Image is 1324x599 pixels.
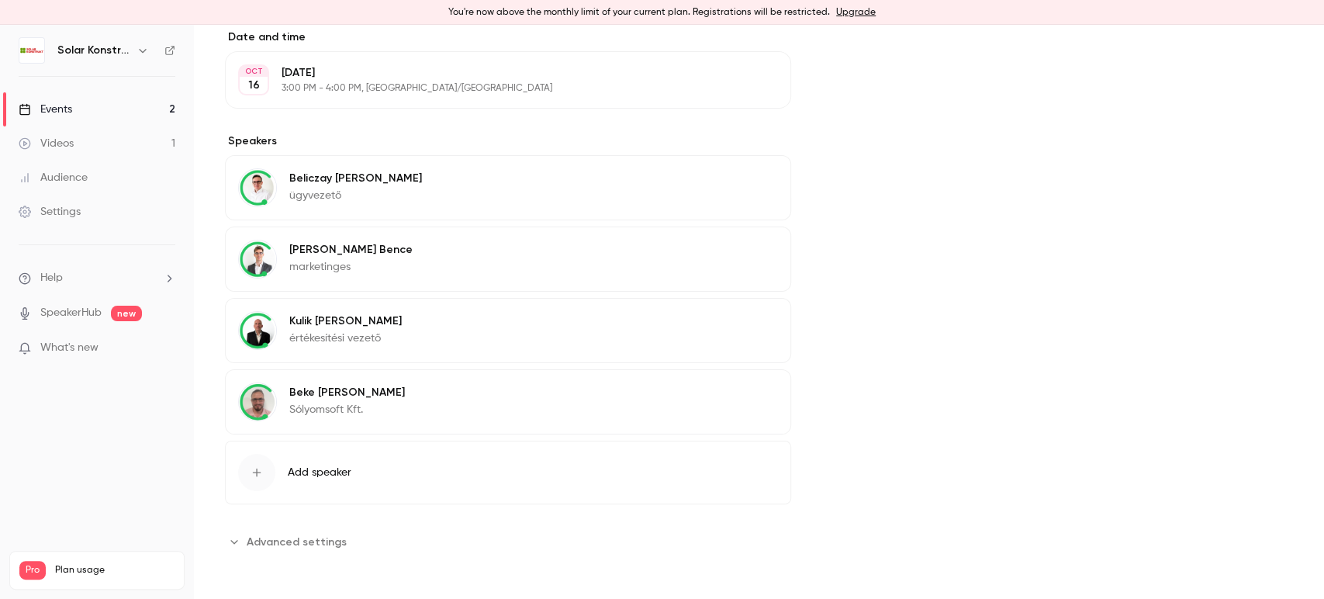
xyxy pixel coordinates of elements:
[225,29,791,45] label: Date and time
[225,133,791,149] label: Speakers
[19,204,81,220] div: Settings
[239,169,276,206] img: Beliczay András
[282,65,709,81] p: [DATE]
[40,270,63,286] span: Help
[288,465,351,480] span: Add speaker
[247,534,347,550] span: Advanced settings
[289,331,402,346] p: értékesítési vezető
[55,564,175,576] span: Plan usage
[289,171,422,186] p: Beliczay [PERSON_NAME]
[225,298,791,363] div: Kulik ZsoltKulik [PERSON_NAME]értékesítési vezető
[289,313,402,329] p: Kulik [PERSON_NAME]
[40,305,102,321] a: SpeakerHub
[239,312,276,349] img: Kulik Zsolt
[248,78,260,93] p: 16
[225,369,791,435] div: Beke SándorBeke [PERSON_NAME]Sólyomsoft Kft.
[111,306,142,321] span: new
[239,383,276,421] img: Beke Sándor
[225,227,791,292] div: Szabó Bence[PERSON_NAME] Bencemarketinges
[57,43,130,58] h6: Solar Konstrukt Kft.
[225,155,791,220] div: Beliczay AndrásBeliczay [PERSON_NAME]ügyvezető
[40,340,99,356] span: What's new
[289,259,413,275] p: marketinges
[289,385,405,400] p: Beke [PERSON_NAME]
[19,270,175,286] li: help-dropdown-opener
[225,441,791,504] button: Add speaker
[19,102,72,117] div: Events
[289,402,405,417] p: Sólyomsoft Kft.
[19,136,74,151] div: Videos
[289,242,413,258] p: [PERSON_NAME] Bence
[282,82,709,95] p: 3:00 PM - 4:00 PM, [GEOGRAPHIC_DATA]/[GEOGRAPHIC_DATA]
[19,561,46,580] span: Pro
[157,341,175,355] iframe: Noticeable Trigger
[225,529,356,554] button: Advanced settings
[836,6,876,19] a: Upgrade
[289,188,422,203] p: ügyvezető
[19,170,88,185] div: Audience
[225,529,791,554] section: Advanced settings
[19,38,44,63] img: Solar Konstrukt Kft.
[240,66,268,77] div: OCT
[239,241,276,278] img: Szabó Bence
